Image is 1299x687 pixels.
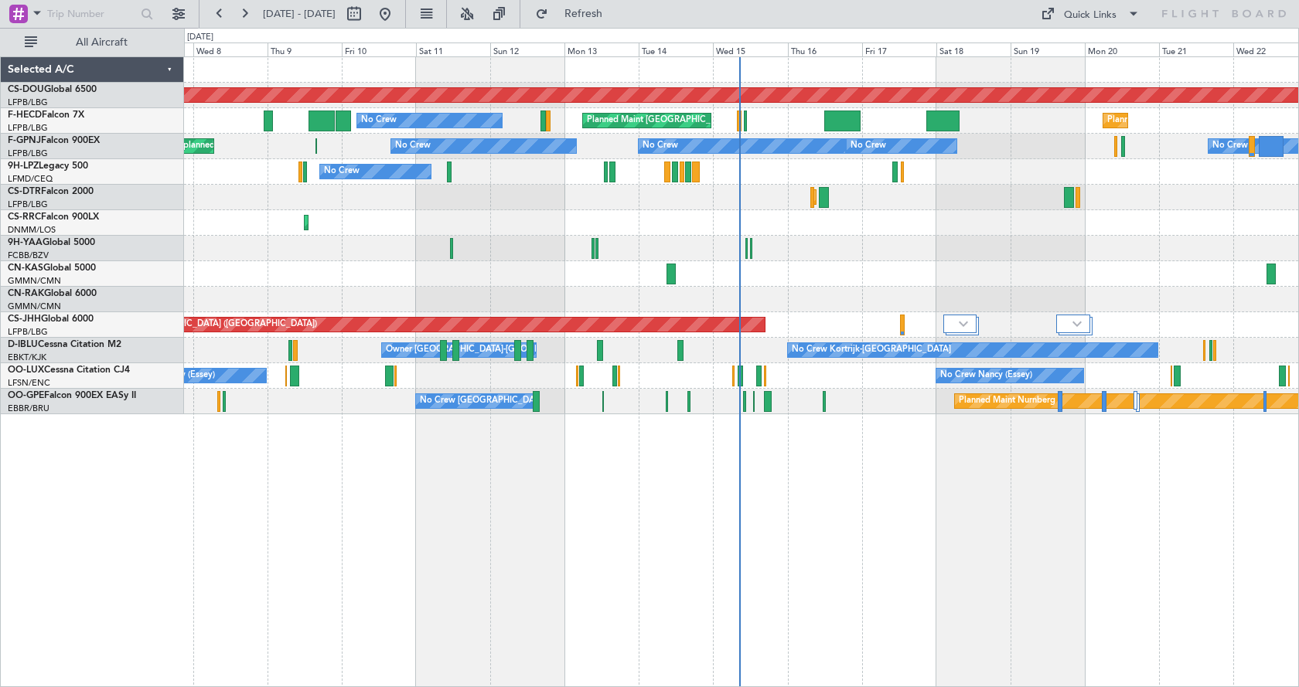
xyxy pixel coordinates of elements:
[8,301,61,312] a: GMMN/CMN
[8,213,41,222] span: CS-RRC
[193,43,268,56] div: Wed 8
[268,43,342,56] div: Thu 9
[639,43,713,56] div: Tue 14
[8,366,44,375] span: OO-LUX
[940,364,1032,387] div: No Crew Nancy (Essey)
[8,289,44,298] span: CN-RAK
[416,43,490,56] div: Sat 11
[8,238,43,247] span: 9H-YAA
[564,43,639,56] div: Mon 13
[643,134,678,158] div: No Crew
[386,338,595,362] div: Owner [GEOGRAPHIC_DATA]-[GEOGRAPHIC_DATA]
[8,377,50,389] a: LFSN/ENC
[40,37,163,48] span: All Aircraft
[959,389,1055,413] div: Planned Maint Nurnberg
[8,162,39,171] span: 9H-LPZ
[1011,43,1085,56] div: Sun 19
[8,187,41,196] span: CS-DTR
[788,43,862,56] div: Thu 16
[8,352,46,363] a: EBKT/KJK
[8,136,100,145] a: F-GPNJFalcon 900EX
[959,321,968,327] img: arrow-gray.svg
[8,111,84,120] a: F-HECDFalcon 7X
[8,97,48,108] a: LFPB/LBG
[361,109,397,132] div: No Crew
[8,199,48,210] a: LFPB/LBG
[8,340,121,349] a: D-IBLUCessna Citation M2
[490,43,564,56] div: Sun 12
[1064,8,1117,23] div: Quick Links
[263,7,336,21] span: [DATE] - [DATE]
[936,43,1011,56] div: Sat 18
[8,289,97,298] a: CN-RAKGlobal 6000
[528,2,621,26] button: Refresh
[551,9,616,19] span: Refresh
[420,389,679,413] div: No Crew [GEOGRAPHIC_DATA] ([GEOGRAPHIC_DATA] National)
[8,136,41,145] span: F-GPNJ
[1033,2,1147,26] button: Quick Links
[8,315,94,324] a: CS-JHHGlobal 6000
[8,275,61,287] a: GMMN/CMN
[8,122,48,134] a: LFPB/LBG
[851,134,886,158] div: No Crew
[8,264,96,273] a: CN-KASGlobal 5000
[1212,134,1248,158] div: No Crew
[8,187,94,196] a: CS-DTRFalcon 2000
[8,326,48,338] a: LFPB/LBG
[395,134,431,158] div: No Crew
[8,250,49,261] a: FCBB/BZV
[8,238,95,247] a: 9H-YAAGlobal 5000
[713,43,787,56] div: Wed 15
[8,162,88,171] a: 9H-LPZLegacy 500
[8,315,41,324] span: CS-JHH
[1085,43,1159,56] div: Mon 20
[17,30,168,55] button: All Aircraft
[792,338,951,362] div: No Crew Kortrijk-[GEOGRAPHIC_DATA]
[8,264,43,273] span: CN-KAS
[187,31,213,44] div: [DATE]
[8,403,49,414] a: EBBR/BRU
[8,85,44,94] span: CS-DOU
[862,43,936,56] div: Fri 17
[587,109,830,132] div: Planned Maint [GEOGRAPHIC_DATA] ([GEOGRAPHIC_DATA])
[8,173,53,185] a: LFMD/CEQ
[8,340,38,349] span: D-IBLU
[8,111,42,120] span: F-HECD
[8,391,136,400] a: OO-GPEFalcon 900EX EASy II
[8,391,44,400] span: OO-GPE
[8,148,48,159] a: LFPB/LBG
[8,366,130,375] a: OO-LUXCessna Citation CJ4
[8,213,99,222] a: CS-RRCFalcon 900LX
[342,43,416,56] div: Fri 10
[73,313,317,336] div: Planned Maint [GEOGRAPHIC_DATA] ([GEOGRAPHIC_DATA])
[324,160,360,183] div: No Crew
[1072,321,1082,327] img: arrow-gray.svg
[8,224,56,236] a: DNMM/LOS
[8,85,97,94] a: CS-DOUGlobal 6500
[47,2,136,26] input: Trip Number
[1159,43,1233,56] div: Tue 21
